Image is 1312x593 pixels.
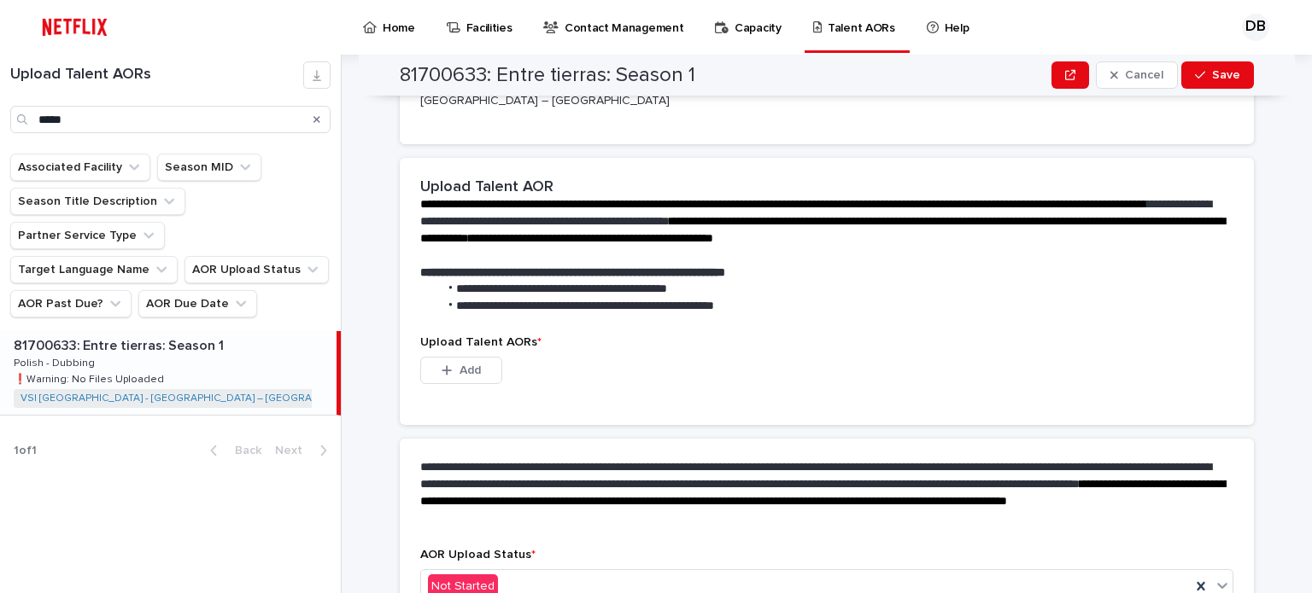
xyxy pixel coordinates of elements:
[1212,69,1240,81] span: Save
[184,256,329,283] button: AOR Upload Status
[420,336,542,348] span: Upload Talent AORs
[138,290,257,317] button: AOR Due Date
[420,549,536,561] span: AOR Upload Status
[14,354,98,369] p: Polish - Dubbing
[20,392,369,404] a: VSI [GEOGRAPHIC_DATA] - [GEOGRAPHIC_DATA] – [GEOGRAPHIC_DATA]
[460,364,481,376] span: Add
[10,222,165,249] button: Partner Service Type
[14,370,167,386] p: ❗️Warning: No Files Uploaded
[420,357,502,384] button: Add
[275,445,313,456] span: Next
[1125,69,1163,81] span: Cancel
[10,154,150,181] button: Associated Facility
[34,10,115,44] img: ifQbXi3ZQGMSEF7WDB7W
[268,443,341,458] button: Next
[1242,14,1269,41] div: DB
[196,443,268,458] button: Back
[1181,61,1254,89] button: Save
[10,290,132,317] button: AOR Past Due?
[157,154,261,181] button: Season MID
[10,256,178,283] button: Target Language Name
[10,188,185,215] button: Season Title Description
[225,445,261,456] span: Back
[400,63,695,88] h2: 81700633: Entre tierras: Season 1
[1096,61,1178,89] button: Cancel
[10,106,331,133] input: Search
[10,66,303,84] h1: Upload Talent AORs
[14,334,227,354] p: 81700633: Entre tierras: Season 1
[420,178,553,197] h2: Upload Talent AOR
